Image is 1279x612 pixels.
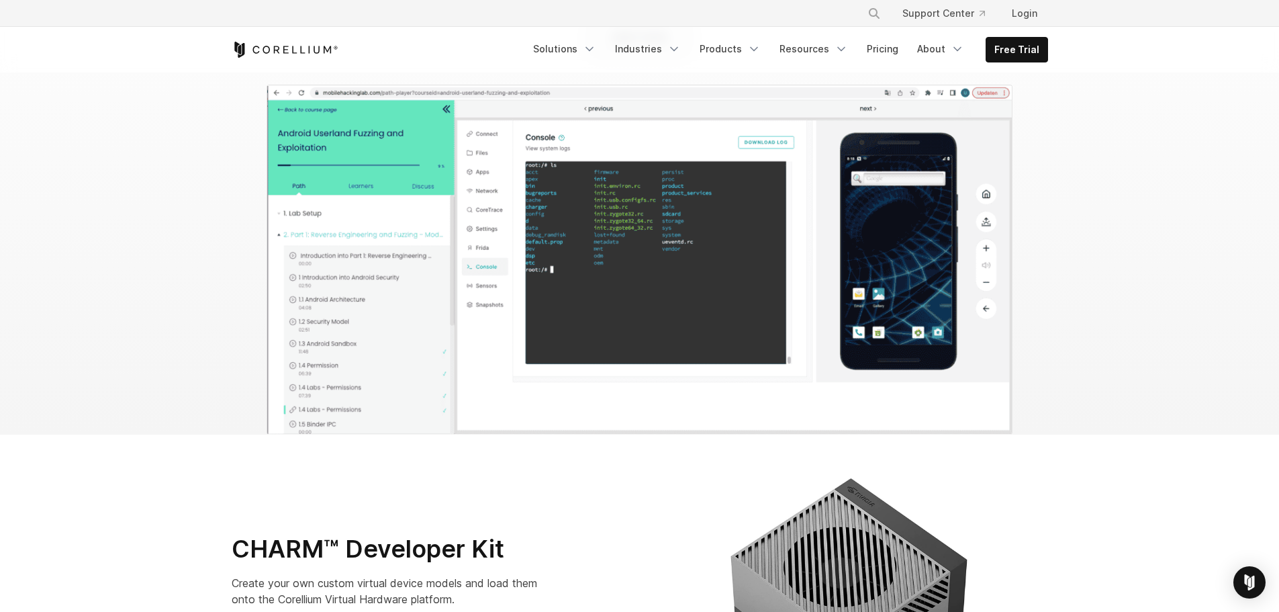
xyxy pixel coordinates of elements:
[986,38,1047,62] a: Free Trial
[1233,566,1266,599] div: Open Intercom Messenger
[1001,1,1048,26] a: Login
[771,37,856,61] a: Resources
[232,42,338,58] a: Corellium Home
[892,1,996,26] a: Support Center
[525,37,604,61] a: Solutions
[909,37,972,61] a: About
[607,37,689,61] a: Industries
[267,85,1012,435] img: Android fuzzing lab showing terminal output and virtual device used for mobile security training ...
[525,37,1048,62] div: Navigation Menu
[862,1,886,26] button: Search
[232,576,537,606] span: Create your own custom virtual device models and load them onto the Corellium Virtual Hardware pl...
[692,37,769,61] a: Products
[859,37,906,61] a: Pricing
[851,1,1048,26] div: Navigation Menu
[232,534,560,564] h2: CHARM™ Developer Kit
